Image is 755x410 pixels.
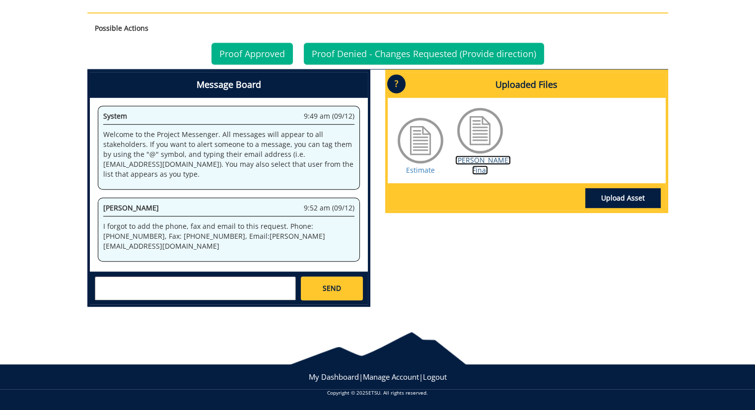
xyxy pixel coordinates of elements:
[406,165,435,175] a: Estimate
[95,23,148,33] strong: Possible Actions
[304,203,354,213] span: 9:52 am (09/12)
[368,389,380,396] a: ETSU
[455,155,511,175] a: [PERSON_NAME] Final
[90,72,368,98] h4: Message Board
[323,283,341,293] span: SEND
[103,203,159,212] span: [PERSON_NAME]
[95,276,296,300] textarea: messageToSend
[304,43,544,65] a: Proof Denied - Changes Requested (Provide direction)
[211,43,293,65] a: Proof Approved
[423,372,447,382] a: Logout
[309,372,359,382] a: My Dashboard
[304,111,354,121] span: 9:49 am (09/12)
[387,74,406,93] p: ?
[103,221,354,251] p: I forgot to add the phone, fax and email to this request. Phone: [PHONE_NUMBER], Fax: [PHONE_NUMB...
[585,188,661,208] a: Upload Asset
[301,276,362,300] a: SEND
[103,130,354,179] p: Welcome to the Project Messenger. All messages will appear to all stakeholders. If you want to al...
[388,72,666,98] h4: Uploaded Files
[363,372,419,382] a: Manage Account
[103,111,127,121] span: System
